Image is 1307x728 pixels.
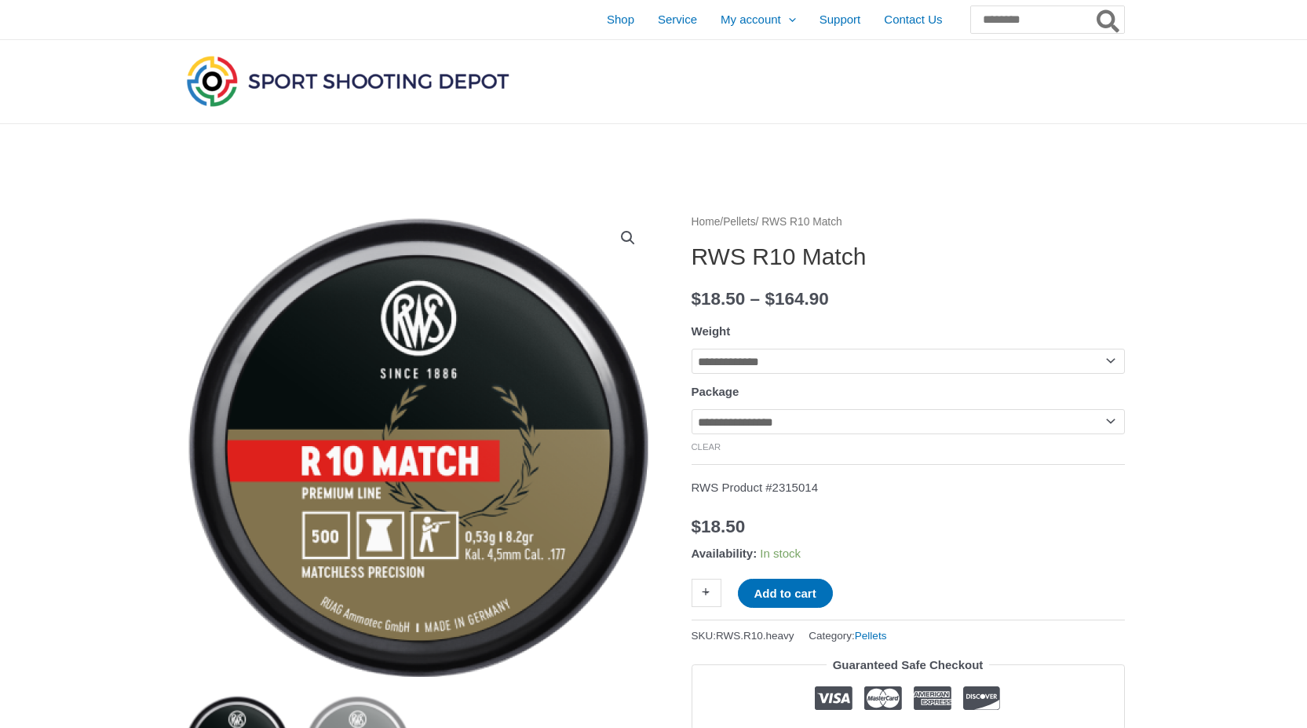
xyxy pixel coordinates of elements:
[723,216,755,228] a: Pellets
[738,579,833,608] button: Add to cart
[827,654,990,676] legend: Guaranteed Safe Checkout
[765,289,828,309] bdi: 164.90
[692,324,731,338] label: Weight
[692,547,758,560] span: Availability:
[692,442,721,452] a: Clear options
[716,630,794,642] span: RWS.R10.heavy
[692,517,746,536] bdi: 18.50
[809,626,886,646] span: Category:
[692,289,702,309] span: $
[760,547,801,560] span: In stock
[692,212,1125,232] nav: Breadcrumb
[1093,6,1124,33] button: Search
[692,289,746,309] bdi: 18.50
[855,630,887,642] a: Pellets
[692,579,721,606] a: +
[765,289,775,309] span: $
[692,385,739,398] label: Package
[692,626,794,646] span: SKU:
[614,224,642,252] a: View full-screen image gallery
[692,243,1125,271] h1: RWS R10 Match
[692,477,1125,499] p: RWS Product #2315014
[183,212,654,683] img: RWS R10 Match
[183,52,513,110] img: Sport Shooting Depot
[692,216,721,228] a: Home
[692,517,702,536] span: $
[750,289,761,309] span: –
